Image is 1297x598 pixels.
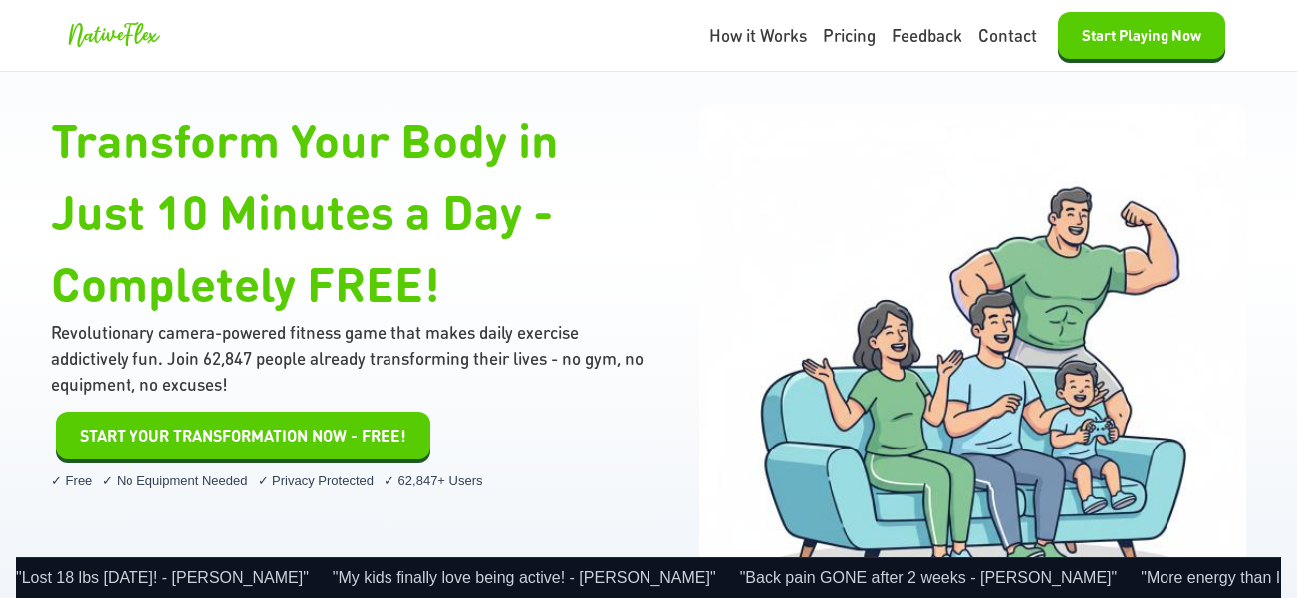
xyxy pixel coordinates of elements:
[51,319,651,398] p: Revolutionary camera-powered fitness game that makes daily exercise addictively fun. Join 62,847 ...
[102,471,247,491] span: ✓ No Equipment Needed
[56,412,430,459] button: Start Playing Now
[823,23,876,49] a: Pricing
[709,23,807,49] a: How it Works
[978,23,1037,49] a: Contact
[258,471,375,491] span: ✓ Privacy Protected
[51,104,651,319] h1: Transform Your Body in Just 10 Minutes a Day - Completely FREE!
[740,569,1118,586] span: "Back pain GONE after 2 weeks - [PERSON_NAME]"
[333,569,716,586] span: "My kids finally love being active! - [PERSON_NAME]"
[384,471,483,491] span: ✓ 62,847+ Users
[892,23,962,49] a: Feedback
[80,424,406,448] span: START YOUR TRANSFORMATION NOW - FREE!
[16,557,1281,598] div: Social proof ticker
[1058,12,1225,59] button: Start Playing Now
[67,23,158,47] span: NativeFlex
[16,569,309,586] span: "Lost 18 lbs [DATE]! - [PERSON_NAME]"
[51,471,92,491] span: ✓ Free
